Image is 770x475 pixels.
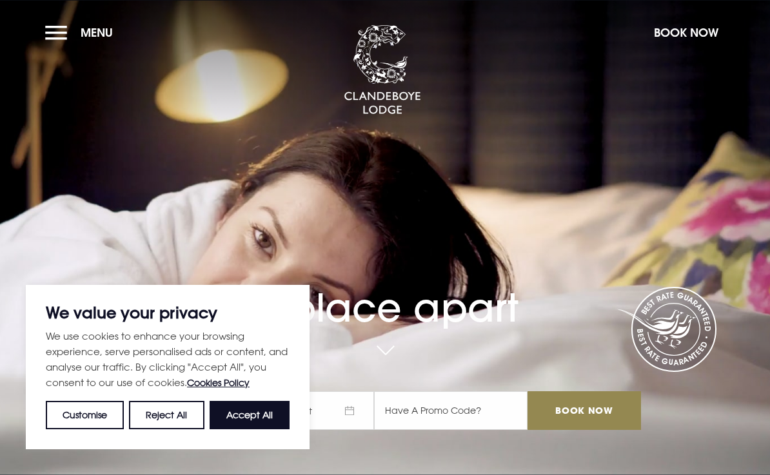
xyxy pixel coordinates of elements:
[187,377,250,388] a: Cookies Policy
[374,391,528,430] input: Have A Promo Code?
[26,285,310,449] div: We value your privacy
[129,401,204,429] button: Reject All
[46,305,290,320] p: We value your privacy
[129,256,641,331] h1: A place apart
[647,19,725,46] button: Book Now
[528,391,641,430] input: Book Now
[81,25,113,40] span: Menu
[210,401,290,429] button: Accept All
[45,19,119,46] button: Menu
[46,328,290,391] p: We use cookies to enhance your browsing experience, serve personalised ads or content, and analys...
[252,391,374,430] span: Check Out
[46,401,124,429] button: Customise
[344,25,421,115] img: Clandeboye Lodge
